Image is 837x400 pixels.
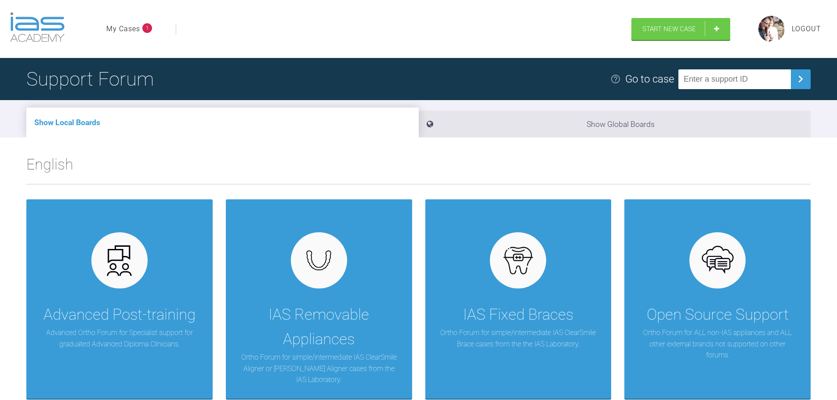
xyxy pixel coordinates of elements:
[701,244,735,277] img: opensource.6e495855.svg
[624,199,811,399] a: Open Source SupportOrtho Forum for ALL non-IAS appliances and ALL other external brands not suppo...
[758,16,785,42] img: profile.png
[106,23,140,35] a: My Cases
[638,327,797,361] p: Ortho Forum for ALL non-IAS appliances and ALL other external brands not supported on other forums.
[463,303,573,327] div: IAS Fixed Braces
[302,248,336,273] img: removables.927eaa4e.svg
[438,327,598,350] p: Ortho Forum for simple/intermediate IAS ClearSmile Brace cases from the the IAS Laboratory.
[10,12,65,42] img: logo-light.3e3ef733.png
[43,303,196,327] div: Advanced Post-training
[647,303,789,327] div: Open Source Support
[678,69,791,89] input: Enter a support ID
[419,111,811,137] li: Show Global Boards
[642,25,696,33] span: Start New Case
[501,244,535,277] img: fixed.9f4e6236.svg
[625,71,674,87] div: Go to case
[792,23,821,35] a: Logout
[239,303,399,352] div: IAS Removable Appliances
[26,199,213,399] a: Advanced Post-trainingAdvanced Ortho Forum for Specialist support for graduated Advanced Diploma ...
[239,352,399,386] p: Ortho Forum for simple/intermediate IAS ClearSmile Aligner or [PERSON_NAME] Aligner cases from th...
[26,64,154,94] h1: Support Forum
[631,18,730,40] a: Start New Case
[26,108,419,137] li: Show Local Boards
[40,327,199,350] p: Advanced Ortho Forum for Specialist support for graduated Advanced Diploma Clinicians.
[142,23,152,33] span: 1
[226,199,412,399] a: IAS Removable AppliancesOrtho Forum for simple/intermediate IAS ClearSmile Aligner or [PERSON_NAM...
[425,199,612,399] a: IAS Fixed BracesOrtho Forum for simple/intermediate IAS ClearSmile Brace cases from the the IAS L...
[794,72,808,86] img: chevronRight.28bd32b0.svg
[26,152,811,184] h2: English
[102,244,136,277] img: advanced.73cea251.svg
[610,74,621,84] img: help.e70b9f3d.svg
